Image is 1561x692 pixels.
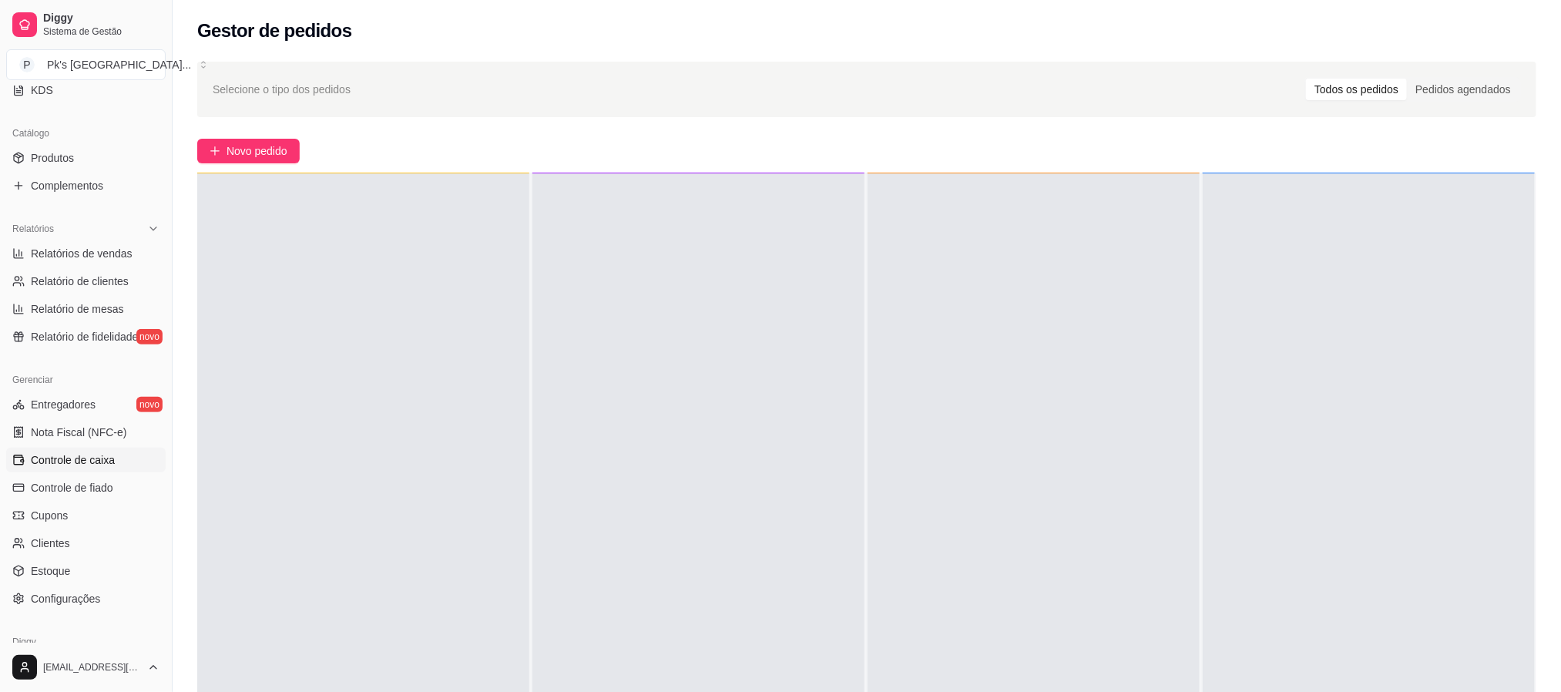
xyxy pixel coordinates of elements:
span: Novo pedido [227,143,287,160]
span: Entregadores [31,397,96,412]
span: Complementos [31,178,103,193]
button: [EMAIL_ADDRESS][DOMAIN_NAME] [6,649,166,686]
span: Relatório de clientes [31,274,129,289]
span: KDS [31,82,53,98]
span: Relatório de fidelidade [31,329,138,344]
a: Cupons [6,503,166,528]
a: Nota Fiscal (NFC-e) [6,420,166,445]
a: Relatório de fidelidadenovo [6,324,166,349]
span: Selecione o tipo dos pedidos [213,81,351,98]
span: Relatório de mesas [31,301,124,317]
a: Clientes [6,531,166,556]
button: Novo pedido [197,139,300,163]
span: Produtos [31,150,74,166]
button: Select a team [6,49,166,80]
a: Produtos [6,146,166,170]
h2: Gestor de pedidos [197,18,352,43]
a: Relatório de clientes [6,269,166,294]
span: Estoque [31,563,70,579]
span: Diggy [43,12,159,25]
div: Pedidos agendados [1407,79,1519,100]
div: Pk's [GEOGRAPHIC_DATA] ... [47,57,191,72]
a: Entregadoresnovo [6,392,166,417]
span: Controle de caixa [31,452,115,468]
a: Controle de fiado [6,475,166,500]
div: Todos os pedidos [1306,79,1407,100]
a: DiggySistema de Gestão [6,6,166,43]
a: KDS [6,78,166,102]
span: P [19,57,35,72]
a: Estoque [6,559,166,583]
a: Relatório de mesas [6,297,166,321]
span: Nota Fiscal (NFC-e) [31,425,126,440]
a: Controle de caixa [6,448,166,472]
div: Catálogo [6,121,166,146]
span: Relatórios [12,223,54,235]
span: plus [210,146,220,156]
span: Sistema de Gestão [43,25,159,38]
span: Configurações [31,591,100,606]
a: Complementos [6,173,166,198]
a: Configurações [6,586,166,611]
span: [EMAIL_ADDRESS][DOMAIN_NAME] [43,661,141,674]
span: Controle de fiado [31,480,113,495]
span: Relatórios de vendas [31,246,133,261]
a: Relatórios de vendas [6,241,166,266]
span: Clientes [31,536,70,551]
div: Diggy [6,630,166,654]
div: Gerenciar [6,368,166,392]
span: Cupons [31,508,68,523]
